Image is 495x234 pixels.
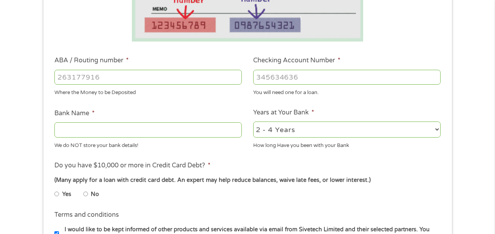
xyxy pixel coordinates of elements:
[253,86,441,97] div: You will need one for a loan.
[54,70,242,85] input: 263177916
[54,86,242,97] div: Where the Money to be Deposited
[54,109,95,118] label: Bank Name
[91,190,99,199] label: No
[54,211,119,219] label: Terms and conditions
[54,56,129,65] label: ABA / Routing number
[253,56,340,65] label: Checking Account Number
[253,70,441,85] input: 345634636
[253,139,441,149] div: How long Have you been with your Bank
[54,176,440,185] div: (Many apply for a loan with credit card debt. An expert may help reduce balances, waive late fees...
[54,161,211,170] label: Do you have $10,000 or more in Credit Card Debt?
[54,139,242,149] div: We do NOT store your bank details!
[62,190,71,199] label: Yes
[253,109,314,117] label: Years at Your Bank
